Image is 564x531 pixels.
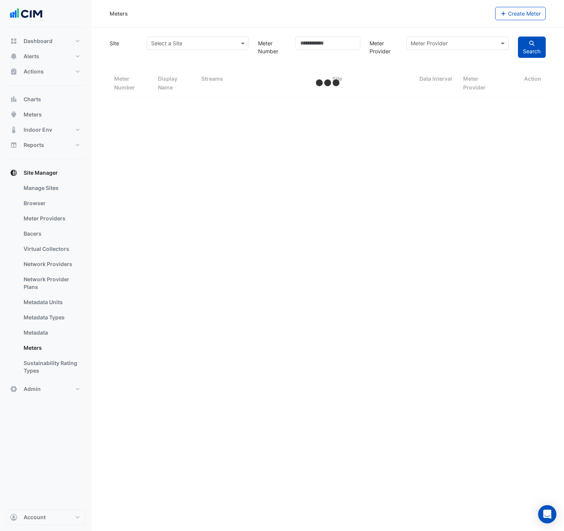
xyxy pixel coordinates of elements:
button: Charts [6,92,85,107]
button: Search [518,37,546,58]
app-icon: Admin [10,385,18,393]
div: Site Manager [6,180,85,381]
a: Virtual Collectors [18,241,85,257]
span: Meter Number [114,75,135,91]
app-icon: Reports [10,141,18,149]
button: Dashboard [6,33,85,49]
app-icon: Actions [10,68,18,75]
span: Reports [24,141,44,149]
app-icon: Dashboard [10,37,18,45]
span: Meter Provider [463,75,486,91]
span: Streams [201,75,223,82]
label: Meter Provider [370,37,398,58]
button: Create Meter [495,7,546,20]
span: Charts [24,96,41,103]
a: Network Provider Plans [18,272,85,295]
span: Create Meter [508,10,541,17]
span: Display Name [158,75,177,91]
a: Manage Sites [18,180,85,196]
button: Alerts [6,49,85,64]
a: Metadata [18,325,85,340]
button: Site Manager [6,165,85,180]
div: Open Intercom Messenger [538,505,556,523]
app-icon: Meters [10,111,18,118]
app-icon: Charts [10,96,18,103]
span: Data Interval [419,75,452,82]
label: Meter Number [258,37,286,58]
a: Sustainability Rating Types [18,356,85,378]
button: Account [6,510,85,525]
label: Site [110,37,119,50]
span: Action [524,75,541,83]
img: Company Logo [9,6,43,21]
a: Meter Providers [18,211,85,226]
button: Actions [6,64,85,79]
app-icon: Alerts [10,53,18,60]
span: Meters [24,111,42,118]
a: Browser [18,196,85,211]
app-icon: Indoor Env [10,126,18,134]
button: Meters [6,107,85,122]
span: Indoor Env [24,126,52,134]
span: Account [24,513,46,521]
app-icon: Site Manager [10,169,18,177]
span: Admin [24,385,41,393]
span: Site Manager [24,169,58,177]
span: Alerts [24,53,39,60]
a: Metadata Types [18,310,85,325]
a: Meters [18,340,85,356]
a: Network Providers [18,257,85,272]
button: Indoor Env [6,122,85,137]
span: Dashboard [24,37,53,45]
a: Metadata Units [18,295,85,310]
span: Actions [24,68,44,75]
button: Reports [6,137,85,153]
button: Admin [6,381,85,397]
div: Meters [110,10,128,18]
span: Site [332,75,342,82]
a: Bacers [18,226,85,241]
